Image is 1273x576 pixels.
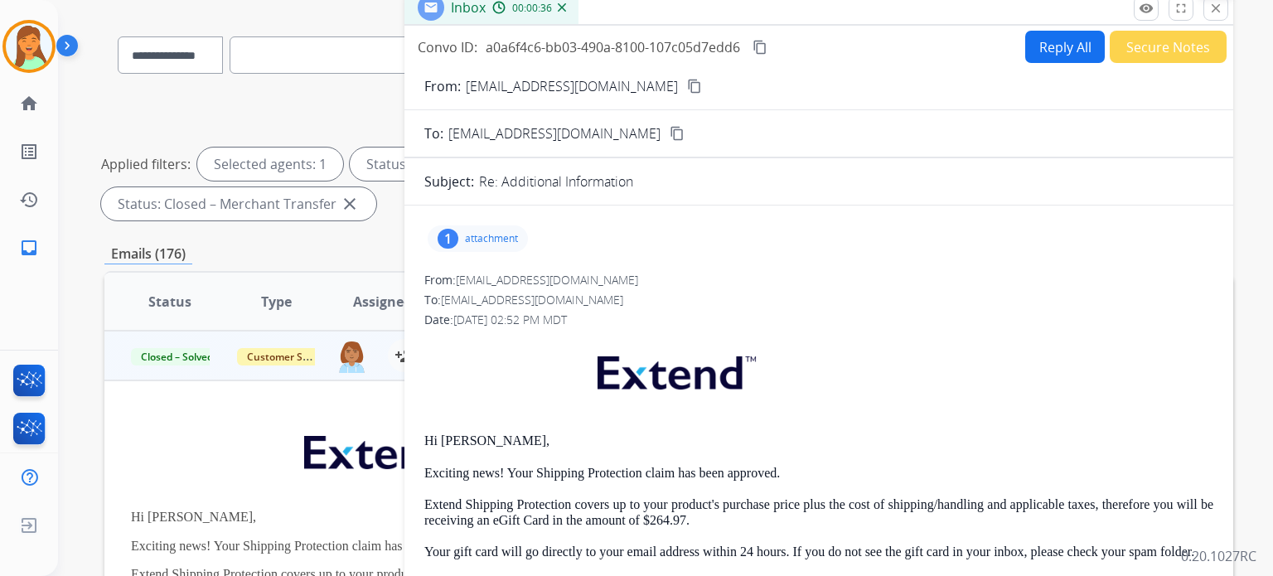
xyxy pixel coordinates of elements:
p: Subject: [424,172,474,191]
span: Type [261,292,292,312]
div: From: [424,272,1213,288]
p: To: [424,123,443,143]
div: 1 [438,229,458,249]
mat-icon: fullscreen [1174,1,1188,16]
p: Your gift card will go directly to your email address within 24 hours. If you do not see the gift... [424,545,1213,559]
div: Selected agents: 1 [197,148,343,181]
div: To: [424,292,1213,308]
img: agent-avatar [336,339,368,373]
span: Closed – Solved [131,348,223,365]
mat-icon: home [19,94,39,114]
mat-icon: remove_red_eye [1139,1,1154,16]
p: Hi [PERSON_NAME], [131,510,995,525]
p: Exciting news! Your Shipping Protection claim has been approved. [424,466,1213,481]
span: 00:00:36 [512,2,552,15]
img: extend.png [283,416,479,482]
p: Extend Shipping Protection covers up to your product's purchase price plus the cost of shipping/h... [424,497,1213,528]
mat-icon: content_copy [753,40,767,55]
mat-icon: history [19,190,39,210]
p: Convo ID: [418,37,477,57]
div: Date: [424,312,1213,328]
span: [EMAIL_ADDRESS][DOMAIN_NAME] [456,272,638,288]
mat-icon: person_add [394,346,414,365]
p: Exciting news! Your Shipping Protection claim has been approved. [131,539,995,554]
button: Reply All [1025,31,1105,63]
p: Emails (176) [104,244,192,264]
button: Secure Notes [1110,31,1227,63]
span: [DATE] 02:52 PM MDT [453,312,567,327]
mat-icon: close [340,194,360,214]
span: [EMAIL_ADDRESS][DOMAIN_NAME] [448,123,661,143]
img: avatar [6,23,52,70]
span: Customer Support [237,348,345,365]
mat-icon: close [1208,1,1223,16]
p: [EMAIL_ADDRESS][DOMAIN_NAME] [466,76,678,96]
img: extend.png [577,336,772,402]
p: Applied filters: [101,154,191,174]
p: From: [424,76,461,96]
p: Hi [PERSON_NAME], [424,433,1213,448]
mat-icon: content_copy [670,126,685,141]
p: attachment [465,232,518,245]
span: Assignee [353,292,411,312]
mat-icon: inbox [19,238,39,258]
mat-icon: content_copy [687,79,702,94]
div: Status: Closed - All [350,148,520,181]
span: [EMAIL_ADDRESS][DOMAIN_NAME] [441,292,623,307]
p: 0.20.1027RC [1181,546,1256,566]
span: Status [148,292,191,312]
div: Status: Closed – Merchant Transfer [101,187,376,220]
mat-icon: list_alt [19,142,39,162]
p: Re: Additional Information [479,172,633,191]
span: a0a6f4c6-bb03-490a-8100-107c05d7edd6 [486,38,740,56]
